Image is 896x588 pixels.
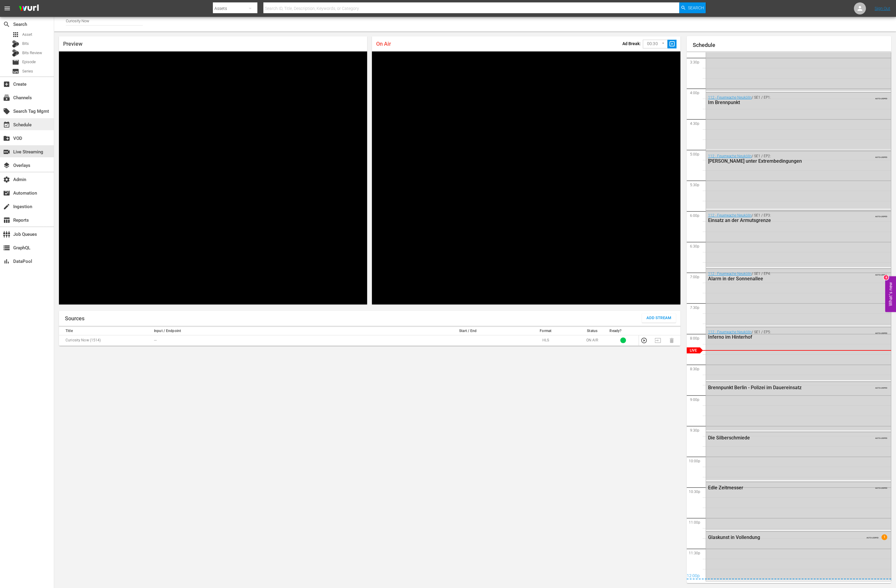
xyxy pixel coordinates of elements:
span: VOD [3,135,10,142]
span: DataPool [3,258,10,265]
span: slideshow_sharp [669,41,676,48]
span: Create [3,81,10,88]
span: Series [22,68,33,74]
span: Search [3,21,10,28]
div: / SE1 / EP4: [708,272,858,282]
div: Bits Review [12,49,19,57]
div: Edle Zeitmesser [708,485,858,491]
div: 4 [884,275,888,280]
div: Im Brennpunkt [708,100,858,105]
span: Search [688,2,704,13]
span: GraphQL [3,244,10,251]
div: 00:30 [643,38,667,50]
div: / SE1 / EP3: [708,213,858,223]
div: / SE1 / EP2: [708,154,858,164]
td: Curiosity Now (1514) [59,335,152,346]
th: Start / End [421,327,514,335]
button: Preview Stream [641,337,647,344]
span: AUTO-LOOPED [875,384,887,389]
span: AUTO-LOOPED [875,95,887,100]
th: Status [577,327,608,335]
span: AUTO-LOOPED [875,213,887,217]
span: Asset [22,32,32,38]
span: On Air [376,41,391,47]
td: ON AIR [577,335,608,346]
span: Channels [3,94,10,101]
span: 1 [882,534,887,540]
span: AUTO-LOOPED [875,271,887,276]
span: Episode [22,59,36,65]
span: Automation [3,189,10,197]
span: Preview [63,41,82,47]
div: / SE1 / EP5: [708,330,858,340]
div: Brennpunkt Berlin - Polizei im Dauereinsatz [708,385,858,390]
a: 112 - Feuerwache Neukölln [708,213,752,217]
span: menu [4,5,11,12]
span: Bits Review [22,50,42,56]
th: Ready? [608,327,639,335]
span: Episode [12,59,19,66]
img: ans4CAIJ8jUAAAAAAAAAAAAAAAAAAAAAAAAgQb4GAAAAAAAAAAAAAAAAAAAAAAAAJMjXAAAAAAAAAAAAAAAAAAAAAAAAgAT5G... [14,2,43,16]
a: 112 - Feuerwache Neukölln [708,330,752,334]
div: Bits [12,40,19,48]
span: Admin [3,176,10,183]
div: Einsatz an der Armutsgrenze [708,217,858,223]
button: Add Stream [642,314,676,323]
span: Live Streaming [3,148,10,155]
a: 112 - Feuerwache Neukölln [708,272,752,276]
a: 112 - Feuerwache Neukölln [708,95,752,100]
h1: Schedule [693,42,891,48]
div: 12:00p [687,573,891,579]
span: Series [12,68,19,75]
th: Title [59,327,152,335]
span: Ingestion [3,203,10,210]
div: Glaskunst in Vollendung [708,534,858,540]
th: Format [514,327,577,335]
div: Inferno im Hinterhof [708,334,858,340]
span: AUTO-LOOPED [875,153,887,158]
span: Bits [22,41,29,47]
span: Job Queues [3,231,10,238]
div: Alarm in der Sonnenallee [708,276,858,282]
span: AUTO-LOOPED [875,434,887,439]
td: --- [152,335,421,346]
span: Reports [3,217,10,224]
div: Die Silberschmiede [708,435,858,441]
a: Sign Out [875,6,890,11]
div: Video Player [372,51,680,304]
span: Search Tag Mgmt [3,108,10,115]
div: / SE1 / EP1: [708,95,858,105]
div: [PERSON_NAME] unter Extrembedingungen [708,158,858,164]
a: 112 - Feuerwache Neukölln [708,154,752,158]
button: Open Feedback Widget [885,276,896,312]
h1: Sources [65,316,84,322]
span: Add Stream [646,315,671,322]
span: AUTO-LOOPED [867,534,879,539]
button: Search [679,2,706,13]
th: Input / Endpoint [152,327,421,335]
span: Asset [12,31,19,38]
td: HLS [514,335,577,346]
p: Ad Break: [622,41,641,46]
span: Schedule [3,121,10,128]
span: AUTO-LOOPED [875,484,887,489]
div: Video Player [59,51,367,304]
span: Overlays [3,162,10,169]
span: AUTO-LOOPED [875,329,887,334]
